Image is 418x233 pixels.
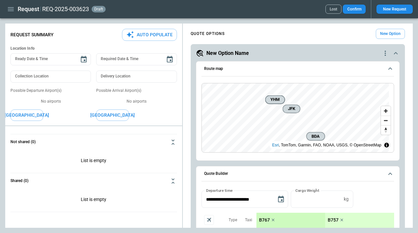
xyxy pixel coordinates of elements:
[376,29,405,39] button: New Option
[286,106,297,112] span: JFK
[42,5,89,13] h2: REQ-2025-003623
[163,53,176,66] button: Choose date
[77,53,90,66] button: Choose date
[122,29,177,41] button: Auto Populate
[325,5,341,14] button: Lost
[201,166,394,181] button: Quote Builder
[10,46,177,51] h6: Location Info
[229,217,237,223] p: Type
[10,189,177,212] div: Not shared (0)
[274,193,287,206] button: Choose date, selected date is Aug 28, 2025
[259,217,270,223] p: B767
[309,133,322,140] span: BDA
[206,50,249,57] h5: New Option Name
[10,99,91,104] p: No airports
[381,116,391,125] button: Zoom out
[10,150,177,173] div: Not shared (0)
[295,188,319,193] label: Cargo Weight
[93,7,104,11] span: draft
[18,5,39,13] h1: Request
[272,142,381,148] div: , TomTom, Garmin, FAO, NOAA, USGS, © OpenStreetMap
[381,49,389,57] div: quote-option-actions
[10,179,28,183] h6: Shared (0)
[206,188,233,193] label: Departure time
[204,67,223,71] h6: Route map
[10,32,54,38] p: Request Summary
[381,106,391,116] button: Zoom in
[272,143,279,147] a: Esri
[196,49,400,57] button: New Option Namequote-option-actions
[96,88,177,93] p: Possible Arrival Airport(s)
[202,83,389,153] canvas: Map
[381,125,391,135] button: Reset bearing to north
[328,217,339,223] p: B757
[10,189,177,212] p: List is empty
[10,134,177,150] button: Not shared (0)
[10,109,43,121] button: [GEOGRAPHIC_DATA]
[191,32,225,35] h4: QUOTE OPTIONS
[204,172,228,176] h6: Quote Builder
[343,5,366,14] button: Confirm
[10,140,36,144] h6: Not shared (0)
[201,61,394,76] button: Route map
[383,141,391,149] summary: Toggle attribution
[10,150,177,173] p: List is empty
[268,96,282,103] span: YHM
[245,217,252,223] p: Taxi
[344,196,349,202] p: kg
[201,83,394,153] div: Route map
[96,109,129,121] button: [GEOGRAPHIC_DATA]
[96,99,177,104] p: No airports
[10,88,91,93] p: Possible Departure Airport(s)
[376,5,413,14] button: New Request
[204,215,214,225] span: Aircraft selection
[10,173,177,189] button: Shared (0)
